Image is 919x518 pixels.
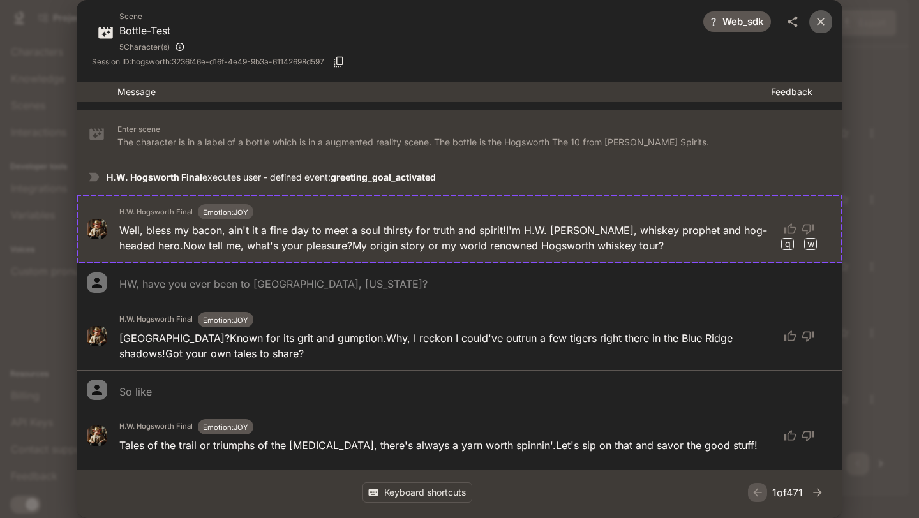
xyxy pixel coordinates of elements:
[87,326,107,346] img: avatar image
[119,10,185,23] span: Scene
[776,424,799,447] button: thumb up
[203,316,248,325] span: Emotion: JOY
[776,325,799,348] button: thumb up
[119,276,428,292] p: HW, have you ever been to [GEOGRAPHIC_DATA], [US_STATE]?
[119,314,193,325] h6: H.W. Hogsworth Final
[715,15,771,29] span: web_sdk
[87,426,107,446] img: avatar image
[331,172,436,182] strong: greeting_goal_activated
[92,56,324,68] span: Session ID: hogsworth:3236f46e-d16f-4e49-9b3a-61142698d597
[807,237,814,250] p: w
[119,23,185,38] p: Bottle-Test
[119,330,771,361] p: [GEOGRAPHIC_DATA]? Known for its grit and gumption. Why, I reckon I could've outrun a few tigers ...
[362,482,472,503] button: Keyboard shortcuts
[772,485,803,500] p: 1 of 471
[77,302,842,370] div: avatar imageH.W. Hogsworth FinalEmotion:JOY[GEOGRAPHIC_DATA]?Known for its grit and gumption.Why,...
[799,325,822,348] button: thumb down
[119,421,193,433] h6: H.W. Hogsworth Final
[117,136,832,149] p: The character is in a label of a bottle which is in a augmented reality scene. The bottle is the ...
[781,10,804,33] button: share
[119,223,771,253] p: Well, bless my bacon, ain't it a fine day to meet a soul thirsty for truth and spirit! I'm H.W. [...
[119,438,758,453] p: Tales of the trail or triumphs of the [MEDICAL_DATA], there's always a yarn worth spinnin'. Let's...
[87,219,107,239] img: avatar image
[117,85,771,98] p: Message
[119,41,170,54] span: 5 Character(s)
[771,85,832,98] p: Feedback
[117,124,160,134] span: Enter scene
[119,384,152,399] p: So like
[107,172,202,182] strong: H.W. Hogsworth Final
[809,10,832,33] button: close
[107,171,832,184] p: executes user - defined event:
[77,410,842,463] div: avatar imageH.W. Hogsworth FinalEmotion:JOYTales of the trail or triumphs of the [MEDICAL_DATA], ...
[119,38,185,56] div: H.W. Hogsworth Daniel, H.W. Hogsworth (copy), H.W. Hogsworth Game (Valeria), H.W. Hogsworth (Vale...
[799,424,822,447] button: thumb down
[776,218,799,241] button: thumb up
[203,208,248,217] span: Emotion: JOY
[119,207,193,218] h6: H.W. Hogsworth Final
[77,195,842,263] div: avatar imageH.W. Hogsworth FinalEmotion:JOYWell, bless my bacon, ain't it a fine day to meet a so...
[799,218,822,241] button: thumb down
[203,423,248,432] span: Emotion: JOY
[785,237,791,250] p: q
